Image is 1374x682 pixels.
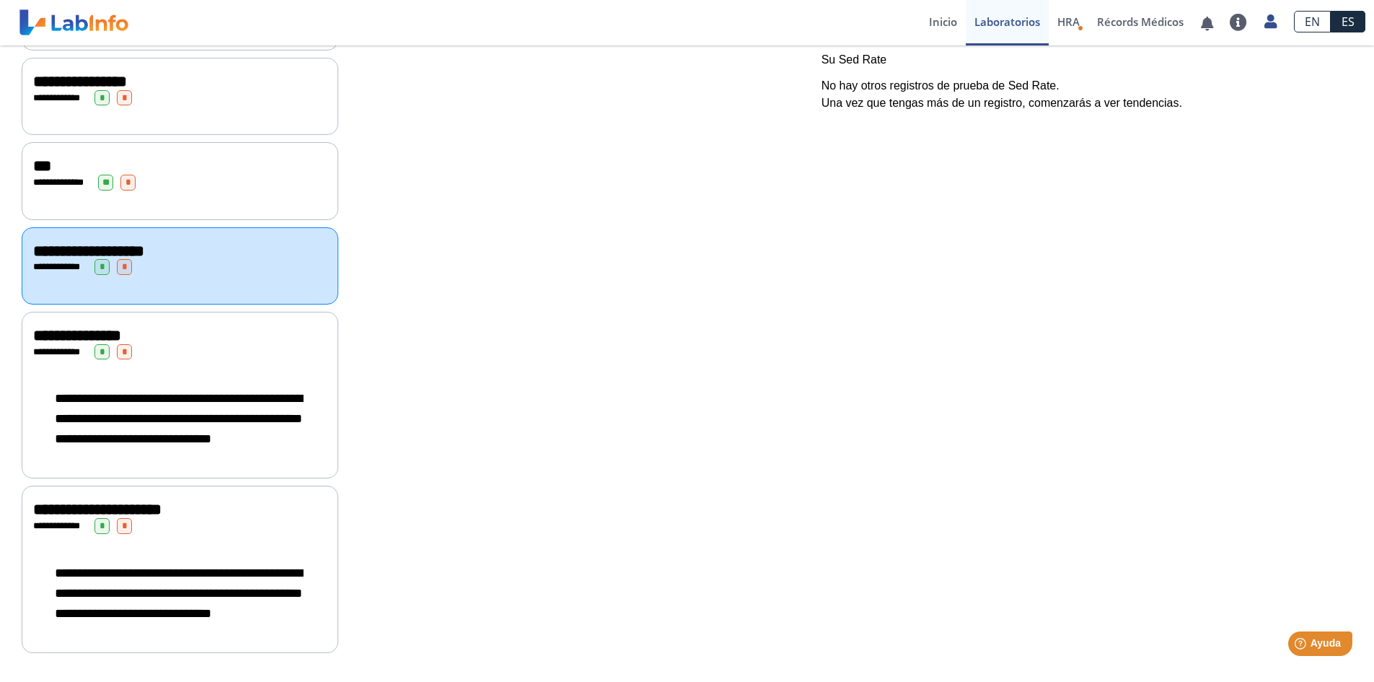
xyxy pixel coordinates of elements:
a: EN [1294,11,1331,32]
p: Su Sed Rate [822,51,1342,69]
span: HRA [1057,14,1080,29]
a: ES [1331,11,1365,32]
p: No hay otros registros de prueba de Sed Rate. Una vez que tengas más de un registro, comenzarás a... [822,77,1342,112]
iframe: Help widget launcher [1246,626,1358,666]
